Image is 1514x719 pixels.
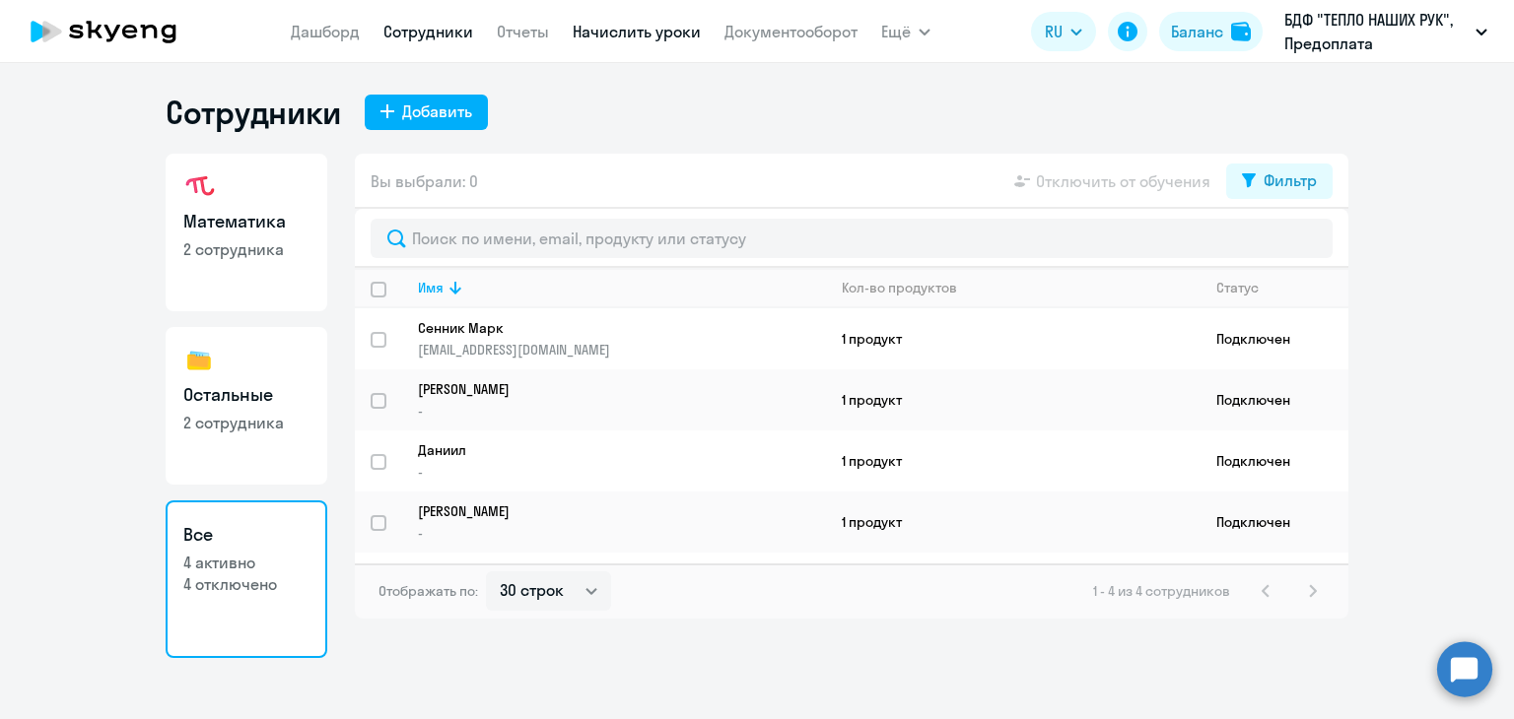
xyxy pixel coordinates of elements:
[371,219,1333,258] input: Поиск по имени, email, продукту или статусу
[724,22,858,41] a: Документооборот
[418,319,798,337] p: Сенник Марк
[183,382,310,408] h3: Остальные
[497,22,549,41] a: Отчеты
[418,279,444,296] div: Имя
[1284,8,1468,55] p: БДФ "ТЕПЛО НАШИХ РУК", Предоплата
[418,380,798,398] p: [PERSON_NAME]
[291,22,360,41] a: Дашборд
[166,500,327,658] a: Все4 активно4 отключено
[166,327,327,485] a: Остальные2 сотрудника
[1216,279,1259,296] div: Статус
[166,154,327,311] a: Математика2 сотрудника
[881,20,911,43] span: Ещё
[573,22,701,41] a: Начислить уроки
[842,279,957,296] div: Кол-во продуктов
[402,99,472,123] div: Добавить
[1264,168,1317,192] div: Фильтр
[826,308,1201,369] td: 1 продукт
[418,441,798,459] p: Даниил
[183,345,215,376] img: others
[183,412,310,433] p: 2 сотрудника
[183,573,310,595] p: 4 отключено
[826,369,1201,430] td: 1 продукт
[418,279,825,296] div: Имя
[1231,22,1251,41] img: balance
[183,209,310,234] h3: Математика
[418,502,798,520] p: [PERSON_NAME]
[1201,308,1348,369] td: Подключен
[1159,12,1263,51] button: Балансbalance
[183,522,310,548] h3: Все
[183,171,215,203] img: math
[842,279,1200,296] div: Кол-во продуктов
[418,319,825,359] a: Сенник Марк[EMAIL_ADDRESS][DOMAIN_NAME]
[826,491,1201,553] td: 1 продукт
[418,502,825,542] a: [PERSON_NAME]-
[826,430,1201,491] td: 1 продукт
[1045,20,1063,43] span: RU
[1201,369,1348,430] td: Подключен
[418,463,825,481] p: -
[1226,163,1333,199] button: Фильтр
[418,402,825,420] p: -
[418,524,825,542] p: -
[1201,430,1348,491] td: Подключен
[1216,279,1347,296] div: Статус
[383,22,473,41] a: Сотрудники
[881,12,930,51] button: Ещё
[183,552,310,573] p: 4 активно
[183,238,310,260] p: 2 сотрудника
[371,169,478,193] span: Вы выбрали: 0
[378,582,478,600] span: Отображать по:
[166,93,341,132] h1: Сотрудники
[365,95,488,130] button: Добавить
[1171,20,1223,43] div: Баланс
[1093,582,1230,600] span: 1 - 4 из 4 сотрудников
[418,441,825,481] a: Даниил-
[1201,491,1348,553] td: Подключен
[1274,8,1497,55] button: БДФ "ТЕПЛО НАШИХ РУК", Предоплата
[418,380,825,420] a: [PERSON_NAME]-
[418,341,825,359] p: [EMAIL_ADDRESS][DOMAIN_NAME]
[1031,12,1096,51] button: RU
